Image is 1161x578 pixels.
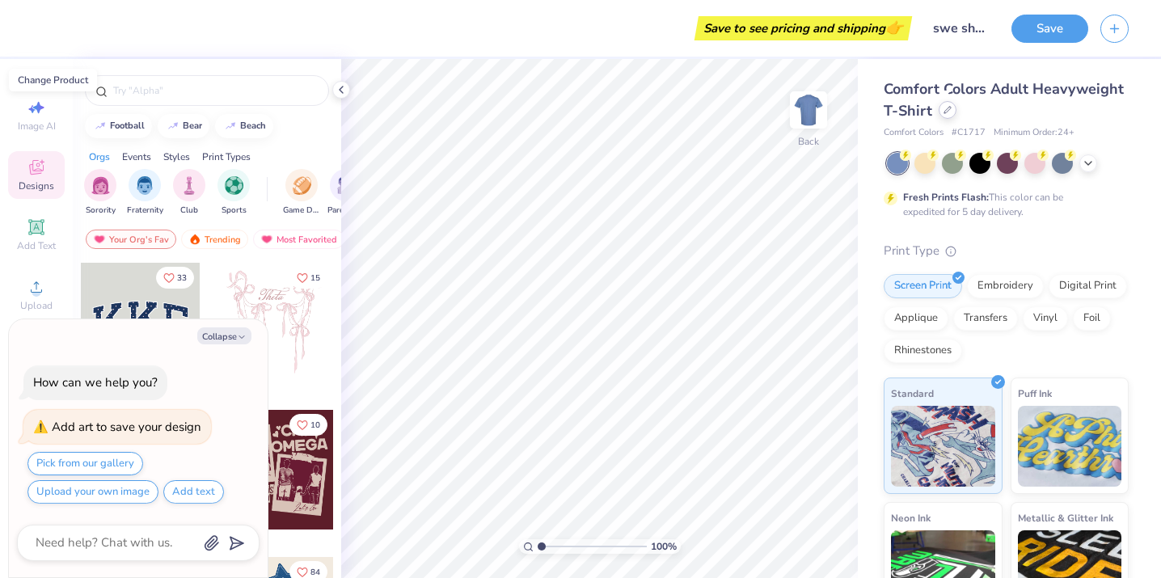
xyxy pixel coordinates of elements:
[967,274,1044,298] div: Embroidery
[1018,406,1122,487] img: Puff Ink
[112,82,319,99] input: Try "Alpha"
[920,12,999,44] input: Untitled Design
[85,114,152,138] button: football
[91,176,110,195] img: Sorority Image
[19,179,54,192] span: Designs
[156,267,194,289] button: Like
[337,176,356,195] img: Parent's Weekend Image
[217,169,250,217] button: filter button
[84,169,116,217] button: filter button
[1011,15,1088,43] button: Save
[27,480,158,504] button: Upload your own image
[327,169,365,217] div: filter for Parent's Weekend
[197,327,251,344] button: Collapse
[86,205,116,217] span: Sorority
[158,114,209,138] button: bear
[127,169,163,217] button: filter button
[885,18,903,37] span: 👉
[953,306,1018,331] div: Transfers
[215,114,273,138] button: beach
[891,406,995,487] img: Standard
[18,120,56,133] span: Image AI
[27,452,143,475] button: Pick from our gallery
[283,205,320,217] span: Game Day
[33,374,158,390] div: How can we help you?
[181,230,248,249] div: Trending
[89,150,110,164] div: Orgs
[260,234,273,245] img: most_fav.gif
[127,205,163,217] span: Fraternity
[283,169,320,217] button: filter button
[884,79,1124,120] span: Comfort Colors Adult Heavyweight T-Shirt
[240,121,266,130] div: beach
[173,169,205,217] div: filter for Club
[180,176,198,195] img: Club Image
[891,509,931,526] span: Neon Ink
[52,419,201,435] div: Add art to save your design
[225,176,243,195] img: Sports Image
[253,230,344,249] div: Most Favorited
[127,169,163,217] div: filter for Fraternity
[884,306,948,331] div: Applique
[994,126,1074,140] span: Minimum Order: 24 +
[1073,306,1111,331] div: Foil
[224,121,237,131] img: trend_line.gif
[293,176,311,195] img: Game Day Image
[1023,306,1068,331] div: Vinyl
[903,190,1102,219] div: This color can be expedited for 5 day delivery.
[222,205,247,217] span: Sports
[9,69,97,91] div: Change Product
[1049,274,1127,298] div: Digital Print
[884,126,944,140] span: Comfort Colors
[289,267,327,289] button: Like
[1018,385,1052,402] span: Puff Ink
[327,205,365,217] span: Parent's Weekend
[17,239,56,252] span: Add Text
[20,299,53,312] span: Upload
[1018,509,1113,526] span: Metallic & Glitter Ink
[798,134,819,149] div: Back
[94,121,107,131] img: trend_line.gif
[183,121,202,130] div: bear
[310,421,320,429] span: 10
[884,339,962,363] div: Rhinestones
[217,169,250,217] div: filter for Sports
[891,385,934,402] span: Standard
[173,169,205,217] button: filter button
[792,94,825,126] img: Back
[93,234,106,245] img: most_fav.gif
[136,176,154,195] img: Fraternity Image
[86,230,176,249] div: Your Org's Fav
[122,150,151,164] div: Events
[699,16,908,40] div: Save to see pricing and shipping
[903,191,989,204] strong: Fresh Prints Flash:
[952,126,986,140] span: # C1717
[180,205,198,217] span: Club
[310,274,320,282] span: 15
[310,568,320,576] span: 84
[163,480,224,504] button: Add text
[202,150,251,164] div: Print Types
[84,169,116,217] div: filter for Sorority
[283,169,320,217] div: filter for Game Day
[884,274,962,298] div: Screen Print
[188,234,201,245] img: trending.gif
[327,169,365,217] button: filter button
[289,414,327,436] button: Like
[167,121,179,131] img: trend_line.gif
[163,150,190,164] div: Styles
[110,121,145,130] div: football
[884,242,1129,260] div: Print Type
[177,274,187,282] span: 33
[651,539,677,554] span: 100 %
